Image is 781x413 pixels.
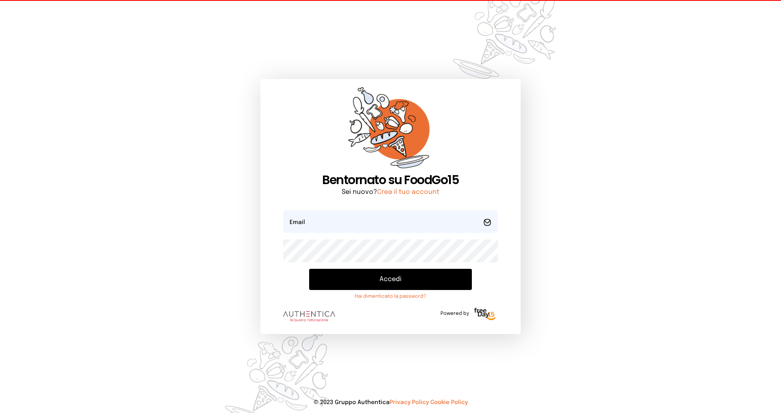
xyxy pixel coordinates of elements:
[13,398,768,406] p: © 2023 Gruppo Authentica
[430,400,468,405] a: Cookie Policy
[377,189,439,196] a: Crea il tuo account
[309,269,472,290] button: Accedi
[309,293,472,300] a: Hai dimenticato la password?
[441,310,469,317] span: Powered by
[283,187,498,197] p: Sei nuovo?
[472,306,498,323] img: logo-freeday.3e08031.png
[283,173,498,187] h1: Bentornato su FoodGo15
[283,311,335,322] img: logo.8f33a47.png
[348,87,433,173] img: sticker-orange.65babaf.png
[390,400,429,405] a: Privacy Policy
